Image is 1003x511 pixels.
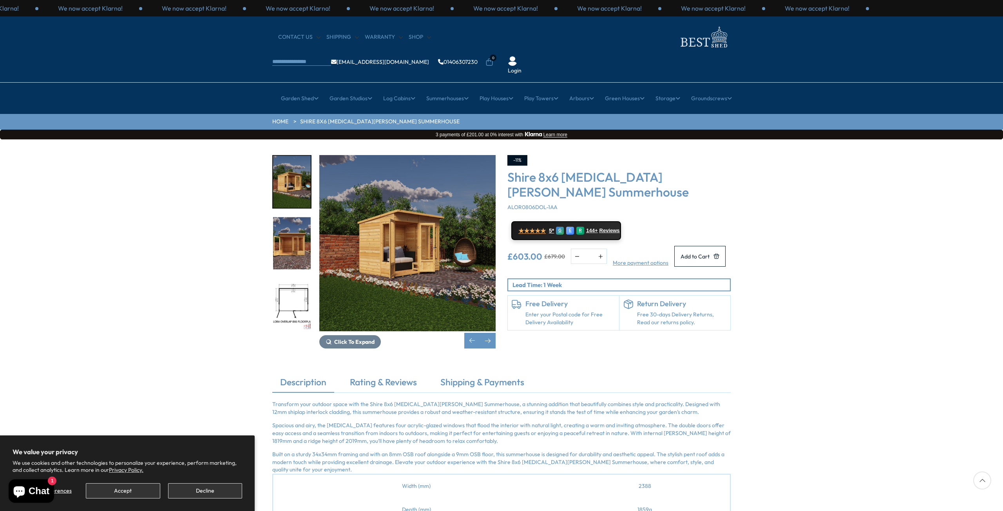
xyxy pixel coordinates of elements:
p: We now accept Klarna! [577,4,642,13]
p: We now accept Klarna! [785,4,849,13]
a: Summerhouses [426,88,469,108]
img: logo [676,24,731,50]
p: We now accept Klarna! [266,4,330,13]
img: User Icon [508,56,517,66]
img: Alora_8x6_GARDEN_LHLIFE_200x200.jpg [273,156,311,208]
div: 1 / 3 [558,4,661,13]
div: 5 / 9 [272,278,311,331]
h3: Shire 8x6 [MEDICAL_DATA][PERSON_NAME] Summerhouse [507,170,731,200]
button: Add to Cart [674,246,726,267]
p: Built on a sturdy 34x34mm framing and with an 8mm OSB roof alongside a 9mm OSB floor, this summer... [272,451,731,474]
a: Log Cabins [383,88,415,108]
div: E [566,227,574,235]
span: ALOR0806DOL-1AA [507,204,558,211]
a: HOME [272,118,288,126]
a: Privacy Policy. [109,466,143,473]
div: Next slide [480,333,496,348]
a: [EMAIL_ADDRESS][DOMAIN_NAME] [331,59,429,65]
a: Rating & Reviews [342,376,425,392]
div: 4 / 9 [272,217,311,270]
a: Play Houses [480,88,513,108]
span: 0 [490,54,496,61]
div: 3 / 3 [765,4,869,13]
p: We now accept Klarna! [369,4,434,13]
inbox-online-store-chat: Shopify online store chat [6,479,56,505]
span: Click To Expand [334,338,375,345]
p: Lead Time: 1 Week [512,281,730,289]
span: 144+ [586,228,597,234]
img: Alora_8x6_GARDEN_front_open_200x200.jpg [273,217,311,269]
a: Warranty [365,33,403,41]
div: Previous slide [464,333,480,348]
h6: Return Delivery [637,300,727,308]
a: Groundscrews [691,88,732,108]
div: -11% [507,155,527,166]
a: Garden Studios [330,88,372,108]
a: Enter your Postal code for Free Delivery Availability [525,311,615,326]
a: Shire 8x6 [MEDICAL_DATA][PERSON_NAME] Summerhouse [300,118,460,126]
a: Description [272,376,334,392]
a: Green Houses [605,88,645,108]
div: 1 / 3 [246,4,350,13]
button: Decline [168,483,242,498]
p: We now accept Klarna! [162,4,226,13]
button: Accept [86,483,160,498]
a: Storage [655,88,680,108]
p: Spacious and airy, the [MEDICAL_DATA] features four acrylic-glazed windows that flood the interio... [272,422,731,445]
span: Add to Cart [681,254,710,259]
p: We now accept Klarna! [473,4,538,13]
a: ★★★★★ 5* G E R 144+ Reviews [511,221,621,240]
a: Shipping & Payments [433,376,532,392]
h6: Free Delivery [525,300,615,308]
td: 2388 [560,474,730,498]
a: 0 [485,58,493,66]
button: Click To Expand [319,335,381,348]
span: ★★★★★ [518,227,546,235]
a: Login [508,67,521,75]
div: R [576,227,584,235]
p: We now accept Klarna! [681,4,746,13]
div: 2 / 3 [38,4,142,13]
a: CONTACT US [278,33,320,41]
div: 2 / 3 [350,4,454,13]
p: Transform your outdoor space with the Shire 8x6 [MEDICAL_DATA][PERSON_NAME] Summerhouse, a stunni... [272,401,731,416]
div: 3 / 3 [454,4,558,13]
div: 3 / 3 [142,4,246,13]
span: Reviews [599,228,620,234]
a: Shipping [326,33,359,41]
a: Play Towers [524,88,558,108]
img: Shire 8x6 Alora Pent Summerhouse [319,155,496,331]
h2: We value your privacy [13,448,242,456]
p: We use cookies and other technologies to personalize your experience, perform marketing, and coll... [13,459,242,473]
p: Free 30-days Delivery Returns, Read our returns policy. [637,311,727,326]
div: 3 / 9 [272,155,311,209]
a: 01406307230 [438,59,478,65]
div: G [556,227,564,235]
div: 2 / 3 [661,4,765,13]
a: Garden Shed [281,88,319,108]
ins: £603.00 [507,252,542,261]
td: Width (mm) [273,474,560,498]
a: More payment options [613,259,668,267]
img: AloraOverlap8x6FLOORPLAN_200x200.jpg [273,278,311,330]
p: We now accept Klarna! [58,4,123,13]
del: £679.00 [544,254,565,259]
a: Shop [409,33,431,41]
div: 3 / 9 [319,155,496,348]
a: Arbours [569,88,594,108]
